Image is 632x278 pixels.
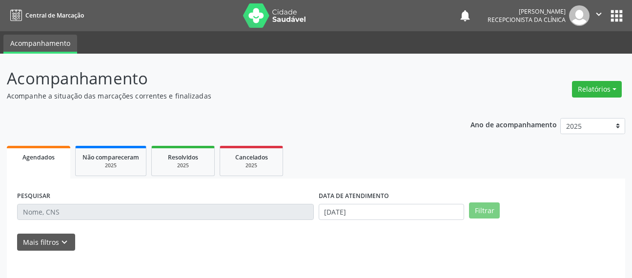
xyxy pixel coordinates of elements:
div: 2025 [227,162,276,169]
img: img [569,5,590,26]
a: Acompanhamento [3,35,77,54]
button:  [590,5,608,26]
button: Mais filtroskeyboard_arrow_down [17,234,75,251]
span: Resolvidos [168,153,198,161]
span: Cancelados [235,153,268,161]
p: Ano de acompanhamento [470,118,557,130]
label: PESQUISAR [17,189,50,204]
i: keyboard_arrow_down [59,237,70,248]
div: 2025 [82,162,139,169]
button: Filtrar [469,202,500,219]
p: Acompanhe a situação das marcações correntes e finalizadas [7,91,440,101]
span: Agendados [22,153,55,161]
p: Acompanhamento [7,66,440,91]
input: Selecione um intervalo [319,204,465,220]
div: [PERSON_NAME] [488,7,566,16]
label: DATA DE ATENDIMENTO [319,189,389,204]
a: Central de Marcação [7,7,84,23]
button: apps [608,7,625,24]
span: Recepcionista da clínica [488,16,566,24]
div: 2025 [159,162,207,169]
span: Central de Marcação [25,11,84,20]
input: Nome, CNS [17,204,314,220]
button: Relatórios [572,81,622,98]
i:  [593,9,604,20]
span: Não compareceram [82,153,139,161]
button: notifications [458,9,472,22]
